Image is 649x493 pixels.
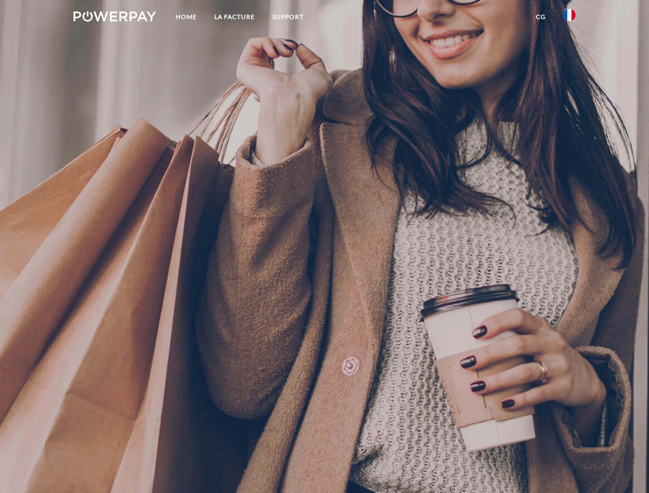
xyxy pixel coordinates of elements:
[73,11,156,22] img: logo-powerpay-white.svg
[527,8,554,26] a: CG
[206,8,264,26] a: LA FACTURE
[264,8,312,26] a: Support
[563,9,576,21] img: fr
[167,8,206,26] a: Home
